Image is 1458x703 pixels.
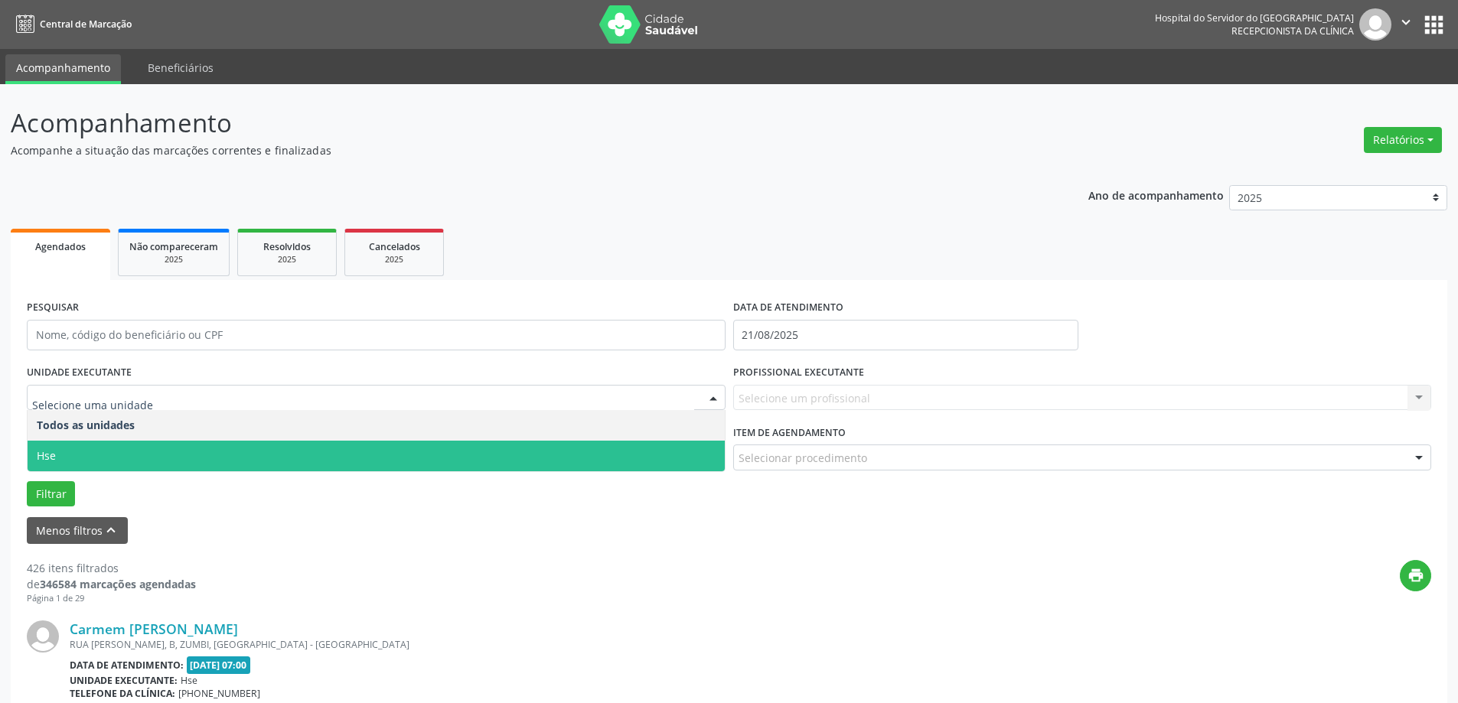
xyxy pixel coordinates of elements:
[733,296,843,320] label: DATA DE ATENDIMENTO
[27,592,196,605] div: Página 1 de 29
[27,576,196,592] div: de
[37,448,56,463] span: Hse
[70,674,178,687] b: Unidade executante:
[11,104,1016,142] p: Acompanhamento
[5,54,121,84] a: Acompanhamento
[1398,14,1414,31] i: 
[263,240,311,253] span: Resolvidos
[27,517,128,544] button: Menos filtroskeyboard_arrow_up
[129,240,218,253] span: Não compareceram
[1400,560,1431,591] button: print
[249,254,325,265] div: 2025
[27,296,79,320] label: PESQUISAR
[1407,567,1424,584] i: print
[369,240,420,253] span: Cancelados
[70,687,175,700] b: Telefone da clínica:
[40,577,196,591] strong: 346584 marcações agendadas
[27,620,59,653] img: img
[70,659,184,672] b: Data de atendimento:
[1231,24,1354,37] span: Recepcionista da clínica
[27,481,75,507] button: Filtrar
[40,18,132,31] span: Central de Marcação
[733,320,1078,350] input: Selecione um intervalo
[181,674,197,687] span: Hse
[27,560,196,576] div: 426 itens filtrados
[35,240,86,253] span: Agendados
[27,320,726,350] input: Nome, código do beneficiário ou CPF
[137,54,224,81] a: Beneficiários
[37,418,135,432] span: Todos as unidades
[103,522,119,539] i: keyboard_arrow_up
[70,620,238,637] a: Carmem [PERSON_NAME]
[739,450,867,466] span: Selecionar procedimento
[32,390,694,421] input: Selecione uma unidade
[1359,8,1391,41] img: img
[733,421,846,444] label: Item de agendamento
[1364,127,1442,153] button: Relatórios
[11,142,1016,158] p: Acompanhe a situação das marcações correntes e finalizadas
[129,254,218,265] div: 2025
[187,656,251,674] span: [DATE] 07:00
[70,638,1202,651] div: RUA [PERSON_NAME], B, ZUMBI, [GEOGRAPHIC_DATA] - [GEOGRAPHIC_DATA]
[356,254,432,265] div: 2025
[1088,185,1224,204] p: Ano de acompanhamento
[1155,11,1354,24] div: Hospital do Servidor do [GEOGRAPHIC_DATA]
[1391,8,1420,41] button: 
[1420,11,1447,38] button: apps
[11,11,132,37] a: Central de Marcação
[733,361,864,385] label: PROFISSIONAL EXECUTANTE
[27,361,132,385] label: UNIDADE EXECUTANTE
[178,687,260,700] span: [PHONE_NUMBER]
